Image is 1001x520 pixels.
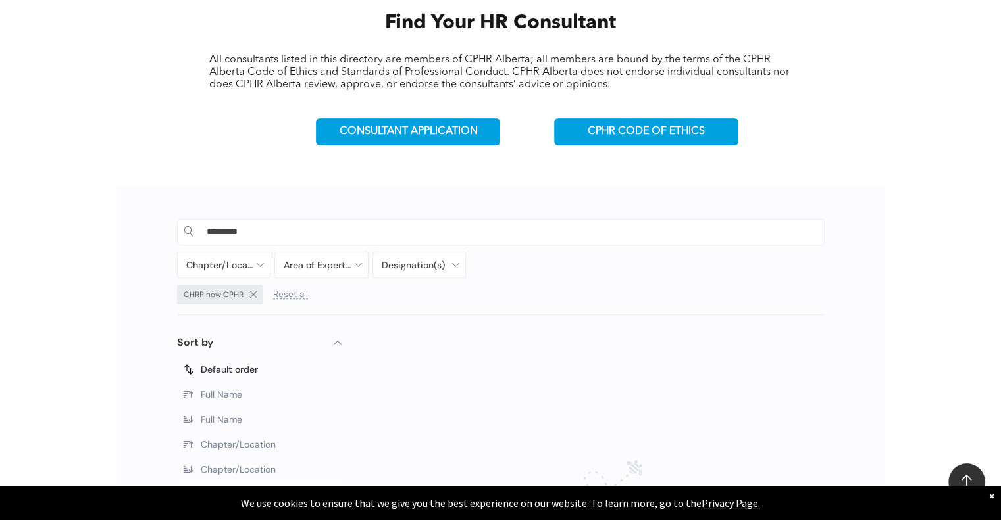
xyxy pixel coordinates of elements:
[339,126,477,138] span: CONSULTANT APPLICATION
[201,463,276,475] span: Chapter/Location
[201,364,258,375] span: Default order
[273,289,308,299] span: Reset all
[385,13,616,33] span: Find Your HR Consultant
[209,55,790,90] span: All consultants listed in this directory are members of CPHR Alberta; all members are bound by th...
[702,496,760,509] a: Privacy Page.
[201,438,276,450] span: Chapter/Location
[177,335,213,350] p: Sort by
[184,288,244,301] span: CHRP now CPHR
[588,126,705,138] span: CPHR CODE OF ETHICS
[316,118,500,145] a: CONSULTANT APPLICATION
[554,118,738,145] a: CPHR CODE OF ETHICS
[201,414,242,425] span: Full Name
[989,489,994,502] div: Dismiss notification
[201,389,242,400] span: Full Name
